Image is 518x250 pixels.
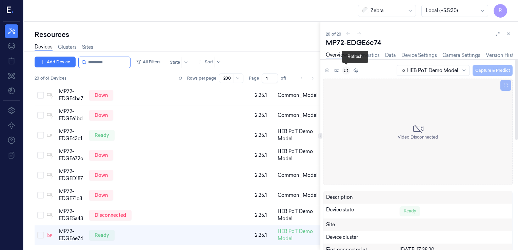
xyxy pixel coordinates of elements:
span: HEB PoT Demo Model [278,148,319,162]
button: Select row [37,212,44,218]
p: Rows per page [187,75,216,81]
button: Select row [37,152,44,159]
div: ready [89,130,115,141]
span: Video Disconnected [398,134,438,140]
div: down [89,190,113,201]
div: down [89,110,113,121]
div: 2.25.1 [255,232,272,239]
div: Ready [400,206,420,216]
button: Select row [37,232,44,238]
div: Device cluster [326,234,399,241]
span: HEB PoT Demo Model [278,228,319,242]
span: of 1 [281,75,292,81]
a: Data [385,52,396,59]
a: Device Settings [401,52,437,59]
span: Common_Model [278,172,318,179]
div: Description [326,194,399,201]
a: Sites [82,44,93,51]
div: 2.25.1 [255,132,272,139]
span: Common_Model [278,92,318,99]
div: MP72-EDGE672c [59,148,84,162]
div: Device state [326,206,399,216]
div: 2.25.1 [255,112,272,119]
div: 2.25.1 [255,92,272,99]
div: down [89,170,113,181]
button: Add Device [35,57,76,67]
div: 2.25.1 [255,192,272,199]
span: HEB PoT Demo Model [278,208,319,222]
span: HEB PoT Demo Model [278,128,319,142]
div: Resources [35,30,320,39]
div: 2.25.1 [255,152,272,159]
span: Page [249,75,259,81]
button: Select row [37,92,44,99]
div: ready [89,230,115,241]
div: MP72-EDGE4ba7 [59,88,84,102]
span: Common_Model [278,112,318,119]
span: Common_Model [278,192,318,199]
a: Camera Settings [442,52,480,59]
button: Select row [37,132,44,139]
button: Select row [37,172,44,179]
div: MP72-EDGE5a43 [59,208,84,222]
a: Diagnostics [352,52,380,59]
div: disconnected [89,210,132,221]
button: Select row [37,192,44,199]
div: MP72-EDGE6e74 [326,38,513,47]
a: Devices [35,43,53,51]
span: 20 of 61 Devices [35,75,66,81]
a: Overview [326,51,347,59]
span: 20 of 20 [326,31,341,37]
nav: pagination [297,74,317,83]
button: All Filters [133,57,163,67]
div: 2.25.1 [255,172,272,179]
div: MP72-EDGE61bd [59,108,84,122]
button: Select row [37,112,44,119]
button: R [494,4,507,18]
div: MP72-EDGE71c8 [59,188,84,202]
div: MP72-EDGED187 [59,168,84,182]
div: MP72-EDGE6e74 [59,228,84,242]
div: Site [326,221,399,228]
div: 2.25.1 [255,212,272,219]
div: MP72-EDGE43c1 [59,128,84,142]
a: Clusters [58,44,77,51]
div: down [89,90,113,101]
div: down [89,150,113,161]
